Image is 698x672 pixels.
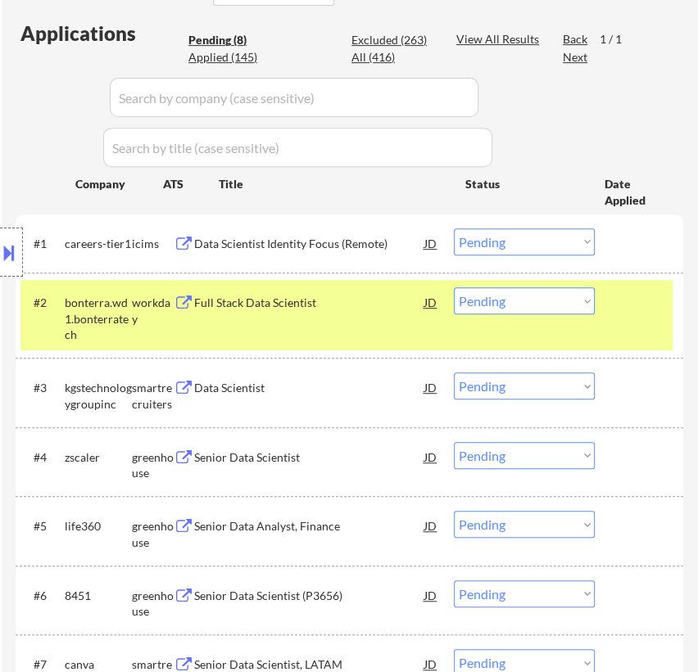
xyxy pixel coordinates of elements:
div: JD [423,287,438,317]
div: Data Scientist Identity Focus (Remote) [194,236,424,252]
div: JD [423,511,438,540]
div: zscaler [65,449,132,466]
div: View All Results [456,31,544,47]
div: #5 [34,518,52,534]
div: greenhouse [132,518,174,550]
div: Status [465,169,581,198]
div: 1 / 1 [600,31,637,47]
div: Date Applied [605,176,664,208]
div: #6 [34,588,52,604]
input: Search by company (case sensitive) [110,78,478,117]
div: Back [563,31,589,47]
div: Senior Data Analyst, Finance [194,518,424,534]
div: Senior Data Scientist (P3656) [194,588,424,604]
div: Data Scientist [194,380,424,396]
div: JD [423,372,438,402]
div: JD [423,580,438,610]
div: greenhouse [132,588,174,620]
div: Full Stack Data Scientist [194,295,424,311]
div: JD [423,228,438,258]
div: Title [218,176,450,192]
div: All (416) [351,49,433,65]
div: Excluded (263) [351,32,433,48]
div: life360 [65,518,132,534]
div: 8451 [65,588,132,604]
div: Pending (8) [188,32,270,48]
div: Applications [20,24,183,43]
div: greenhouse [132,449,174,481]
div: Next [563,49,589,65]
div: JD [423,442,438,471]
input: Search by title (case sensitive) [103,128,492,167]
div: #4 [34,449,52,466]
div: Applied (145) [188,49,270,65]
div: Senior Data Scientist [194,449,424,466]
